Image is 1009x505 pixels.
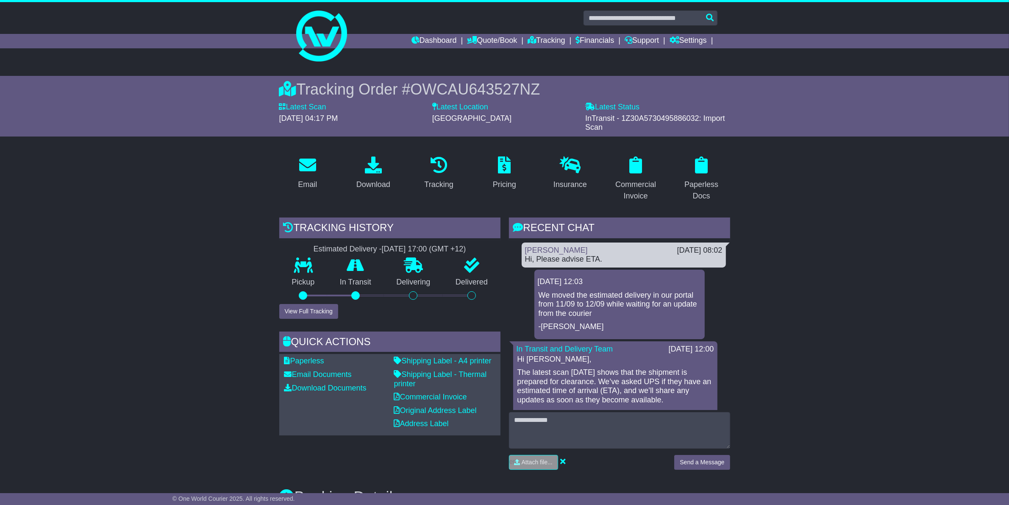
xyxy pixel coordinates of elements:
[394,393,467,401] a: Commercial Invoice
[284,357,324,365] a: Paperless
[394,370,487,388] a: Shipping Label - Thermal printer
[575,34,614,48] a: Financials
[284,370,352,379] a: Email Documents
[279,80,730,98] div: Tracking Order #
[279,245,500,254] div: Estimated Delivery -
[298,179,317,190] div: Email
[351,153,396,193] a: Download
[279,218,500,240] div: Tracking history
[517,345,613,353] a: In Transit and Delivery Team
[673,153,730,205] a: Paperless Docs
[394,419,449,428] a: Address Label
[424,179,453,190] div: Tracking
[279,332,500,354] div: Quick Actions
[411,34,457,48] a: Dashboard
[585,114,725,132] span: InTransit - 1Z30A5730495886032: Import Scan
[419,153,459,193] a: Tracking
[432,114,511,123] span: [GEOGRAPHIC_DATA]
[528,34,565,48] a: Tracking
[538,277,701,287] div: [DATE] 12:03
[279,103,326,112] label: Latest Scan
[382,245,466,254] div: [DATE] 17:00 (GMT +12)
[678,179,725,202] div: Paperless Docs
[443,278,500,287] p: Delivered
[356,179,390,190] div: Download
[394,406,477,415] a: Original Address Label
[548,153,592,193] a: Insurance
[525,246,588,254] a: [PERSON_NAME]
[517,368,713,405] p: The latest scan [DATE] shows that the shipment is prepared for clearance. We’ve asked UPS if they...
[539,291,700,318] p: We moved the estimated delivery in our portal from 11/09 to 12/09 while waiting for an update fro...
[509,218,730,240] div: RECENT CHAT
[172,495,295,502] span: © One World Courier 2025. All rights reserved.
[487,153,522,193] a: Pricing
[539,322,700,332] p: -[PERSON_NAME]
[327,278,384,287] p: In Transit
[279,278,328,287] p: Pickup
[553,179,587,190] div: Insurance
[613,179,659,202] div: Commercial Invoice
[410,81,540,98] span: OWCAU643527NZ
[493,179,516,190] div: Pricing
[384,278,443,287] p: Delivering
[279,304,338,319] button: View Full Tracking
[585,103,639,112] label: Latest Status
[517,409,713,427] p: Regards, Irinn
[525,255,723,264] div: Hi, Please advise ETA.
[432,103,488,112] label: Latest Location
[279,114,338,123] span: [DATE] 04:17 PM
[625,34,659,48] a: Support
[670,34,707,48] a: Settings
[394,357,492,365] a: Shipping Label - A4 printer
[607,153,664,205] a: Commercial Invoice
[677,246,723,255] div: [DATE] 08:02
[669,345,714,354] div: [DATE] 12:00
[517,355,713,364] p: Hi [PERSON_NAME],
[467,34,517,48] a: Quote/Book
[674,455,730,470] button: Send a Message
[284,384,367,392] a: Download Documents
[292,153,322,193] a: Email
